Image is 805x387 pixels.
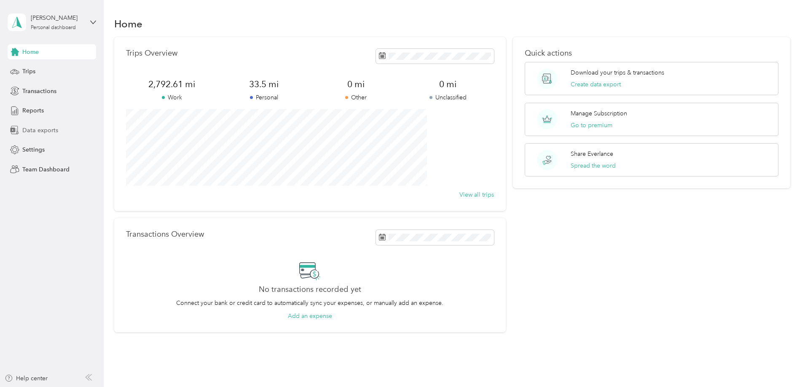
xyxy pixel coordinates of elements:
[126,78,218,90] span: 2,792.61 mi
[22,87,56,96] span: Transactions
[31,25,76,30] div: Personal dashboard
[571,161,616,170] button: Spread the word
[310,93,402,102] p: Other
[126,49,177,58] p: Trips Overview
[5,374,48,383] button: Help center
[525,49,778,58] p: Quick actions
[402,78,494,90] span: 0 mi
[571,149,613,158] p: Share Everlance
[22,145,45,154] span: Settings
[22,48,39,56] span: Home
[176,299,443,307] p: Connect your bank or credit card to automatically sync your expenses, or manually add an expense.
[571,80,621,89] button: Create data export
[22,126,58,135] span: Data exports
[259,285,361,294] h2: No transactions recorded yet
[288,312,332,320] button: Add an expense
[126,230,204,239] p: Transactions Overview
[310,78,402,90] span: 0 mi
[571,68,664,77] p: Download your trips & transactions
[126,93,218,102] p: Work
[402,93,494,102] p: Unclassified
[22,106,44,115] span: Reports
[758,340,805,387] iframe: Everlance-gr Chat Button Frame
[22,67,35,76] span: Trips
[571,109,627,118] p: Manage Subscription
[22,165,70,174] span: Team Dashboard
[114,19,142,28] h1: Home
[218,93,310,102] p: Personal
[31,13,83,22] div: [PERSON_NAME]
[218,78,310,90] span: 33.5 mi
[459,190,494,199] button: View all trips
[571,121,612,130] button: Go to premium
